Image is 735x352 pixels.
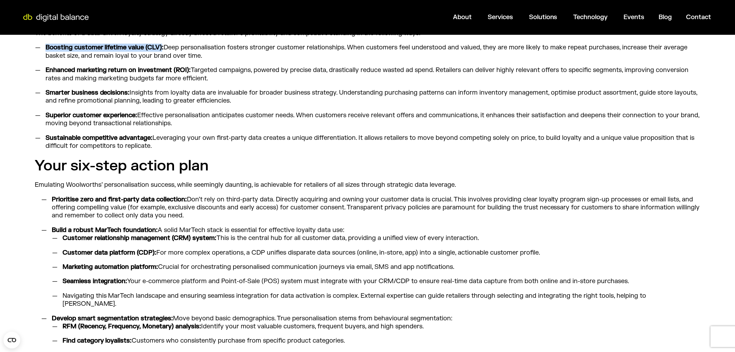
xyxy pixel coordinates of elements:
li: This is the central hub for all customer data, providing a unified view of every interaction. [59,234,700,242]
li: Leveraging your own first-party data creates a unique differentiation. It allows retailers to mov... [42,134,700,150]
strong: Seamless integration: [63,277,127,285]
strong: Customer data platform (CDP): [63,249,157,257]
strong: RFM (Recency, Frequency, Monetary) analysis: [63,322,201,330]
li: Targeted campaigns, powered by precise data, drastically reduce wasted ad spend. Retailers can de... [42,66,700,82]
li: For more complex operations, a CDP unifies disparate data sources (online, in-store, app) into a ... [59,249,700,257]
strong: Find category loyalists: [63,337,132,345]
strong: Superior customer experience: [46,111,138,119]
nav: Menu [95,10,717,24]
h2: Your six-step action plan [35,157,700,176]
li: Identify your most valuable customers, frequent buyers, and high spenders. [59,322,700,330]
a: Blog [659,13,672,21]
strong: Build a robust MarTech foundation: [52,226,158,234]
li: Don’t rely on third-party data. Directly acquiring and owning your customer data is crucial. This... [49,195,700,220]
a: Solutions [529,13,558,21]
a: About [453,13,472,21]
a: Services [488,13,513,21]
li: Deep personalisation fosters stronger customer relationships. When customers feel understood and ... [42,43,700,60]
p: Emulating Woolworths’ personalisation success, while seemingly daunting, is achievable for retail... [35,181,700,189]
strong: Smarter business decisions: [46,89,130,97]
a: Contact [686,13,711,21]
strong: Sustainable competitive advantage: [46,134,153,142]
strong: Boosting customer lifetime value (CLV): [46,43,164,51]
strong: Customer relationship management (CRM) system: [63,234,217,242]
li: Effective personalisation anticipates customer needs. When customers receive relevant offers and ... [42,111,700,128]
a: Technology [573,13,608,21]
li: Navigating this MarTech landscape and ensuring seamless integration for data activation is comple... [59,292,700,308]
li: A solid MarTech stack is essential for effective loyalty data use: [49,226,700,308]
li: Crucial for orchestrating personalised communication journeys via email, SMS and app notifications. [59,263,700,271]
strong: Prioritise zero and first-party data collection: [52,195,187,203]
img: Digital Balance logo [17,14,94,22]
button: Open CMP widget [3,332,20,349]
a: Events [624,13,645,21]
li: Your e-commerce platform and Point-of-Sale (POS) system must integrate with your CRM/CDP to ensur... [59,277,700,285]
li: Insights from loyalty data are invaluable for broader business strategy. Understanding purchasing... [42,89,700,105]
strong: Enhanced marketing return on investment (ROI): [46,66,191,74]
li: Customers who consistently purchase from specific product categories. [59,337,700,345]
div: Menu Toggle [95,10,717,24]
strong: Marketing automation platform: [63,263,158,271]
strong: Develop smart segmentation strategies: [52,314,173,322]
